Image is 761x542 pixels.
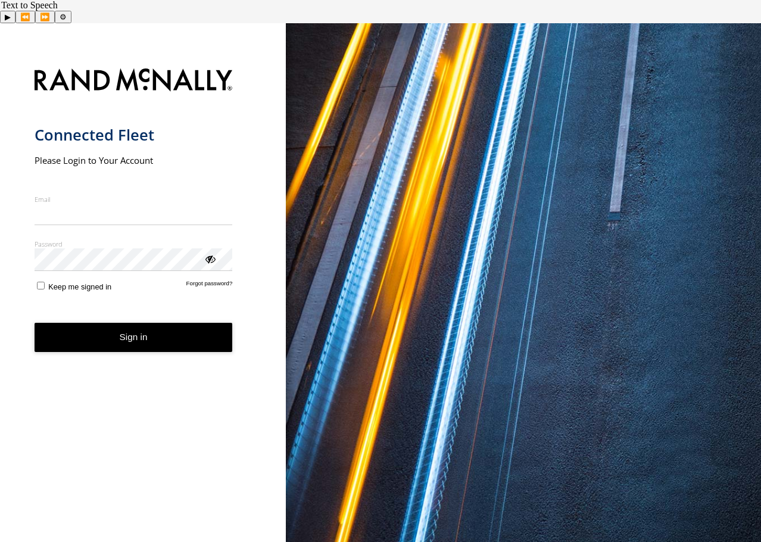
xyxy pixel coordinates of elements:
label: Email [35,195,233,204]
span: Keep me signed in [48,282,111,291]
h2: Please Login to Your Account [35,154,233,166]
img: Rand McNally [35,66,233,96]
input: Keep me signed in [37,282,45,289]
button: Settings [55,11,71,23]
a: Forgot password? [186,280,233,291]
button: Forward [35,11,55,23]
button: Sign in [35,323,233,352]
button: Previous [15,11,35,23]
label: Password [35,239,233,248]
h1: Connected Fleet [35,125,233,145]
div: ViewPassword [204,253,216,264]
